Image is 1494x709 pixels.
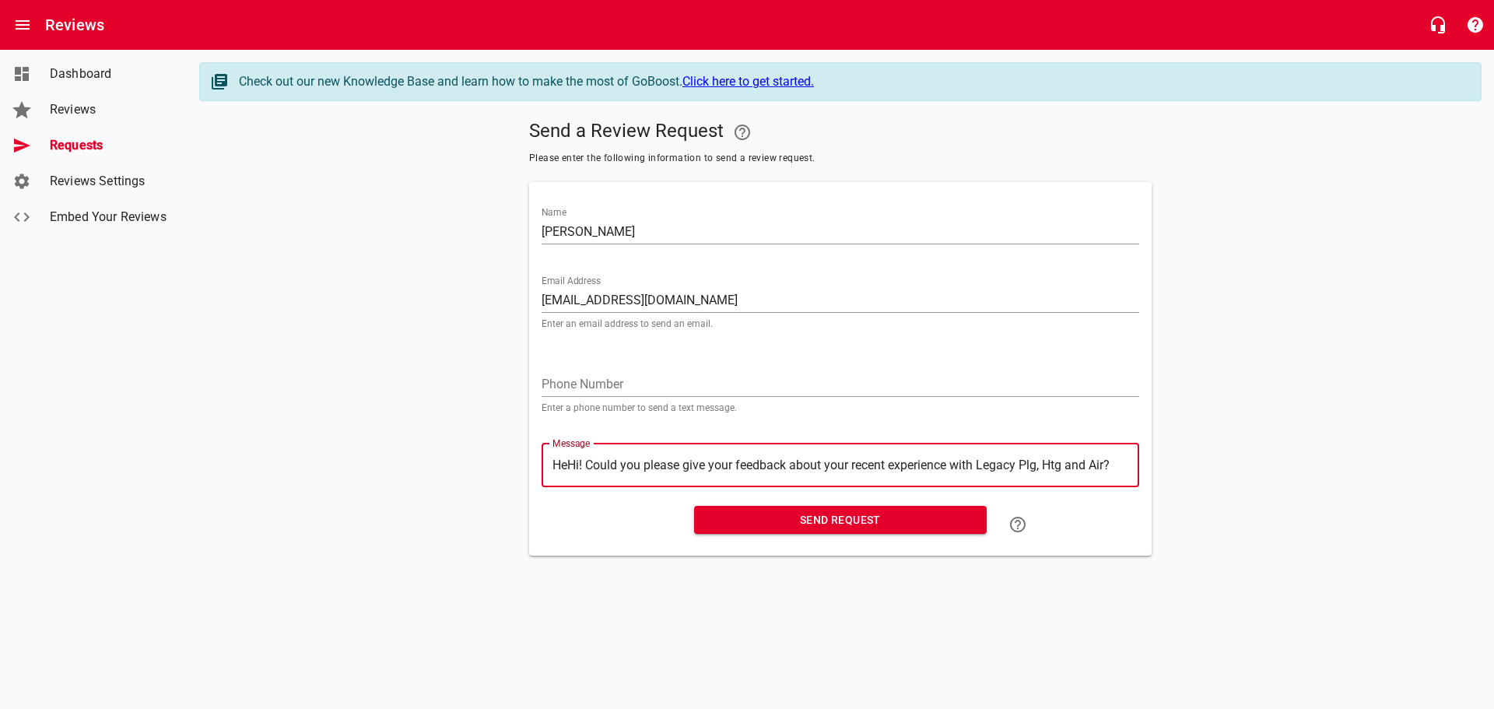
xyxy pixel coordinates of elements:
[1457,6,1494,44] button: Support Portal
[529,114,1152,151] h5: Send a Review Request
[542,319,1139,328] p: Enter an email address to send an email.
[4,6,41,44] button: Open drawer
[50,172,168,191] span: Reviews Settings
[999,506,1036,543] a: Learn how to "Send a Review Request"
[1419,6,1457,44] button: Live Chat
[707,511,974,530] span: Send Request
[694,506,987,535] button: Send Request
[542,403,1139,412] p: Enter a phone number to send a text message.
[529,151,1152,167] span: Please enter the following information to send a review request.
[724,114,761,151] a: Your Google or Facebook account must be connected to "Send a Review Request"
[552,458,1128,472] textarea: HeHi! Could you please give your feedback about your recent experience with Legacy Plg, Htg and Air?
[542,276,601,286] label: Email Address
[239,72,1465,91] div: Check out our new Knowledge Base and learn how to make the most of GoBoost.
[50,100,168,119] span: Reviews
[682,74,814,89] a: Click here to get started.
[50,65,168,83] span: Dashboard
[50,208,168,226] span: Embed Your Reviews
[50,136,168,155] span: Requests
[542,208,566,217] label: Name
[45,12,104,37] h6: Reviews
